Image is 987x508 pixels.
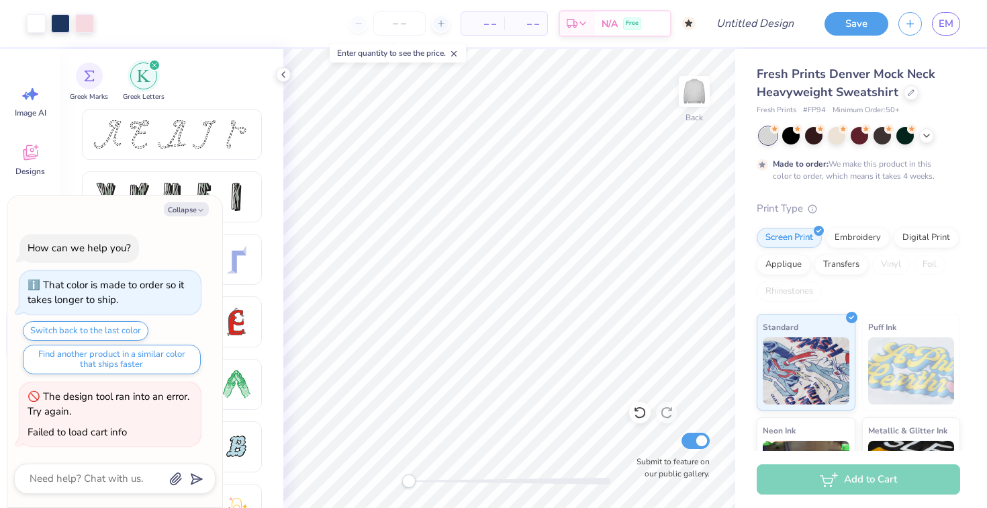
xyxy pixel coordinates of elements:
label: Submit to feature on our public gallery. [629,456,710,480]
img: Metallic & Glitter Ink [868,441,955,508]
span: Neon Ink [763,423,796,437]
span: Greek Marks [70,92,108,102]
span: – – [512,17,539,31]
div: Applique [757,255,810,275]
img: Greek Letters Image [137,69,150,83]
img: Puff Ink [868,337,955,405]
img: Back [681,78,708,105]
span: N/A [602,17,618,31]
span: Fresh Prints [757,105,796,116]
span: Minimum Order: 50 + [833,105,900,116]
div: Transfers [814,255,868,275]
button: Collapse [164,202,209,216]
span: Standard [763,320,798,334]
span: Metallic & Glitter Ink [868,423,947,437]
button: filter button [123,62,164,102]
span: – – [469,17,496,31]
span: Designs [15,166,45,177]
div: How can we help you? [28,241,131,255]
span: Greek Letters [123,92,164,102]
div: The design tool ran into an error. Try again. [28,390,189,419]
div: Failed to load cart info [28,425,127,439]
input: Untitled Design [706,10,804,37]
strong: Made to order: [773,159,829,169]
div: Print Type [757,201,960,216]
a: EM [932,12,960,36]
div: We make this product in this color to order, which means it takes 4 weeks. [773,158,938,182]
img: Greek Marks Image [84,71,95,81]
div: Embroidery [826,228,890,248]
span: # FP94 [803,105,826,116]
div: Back [686,112,703,124]
div: Foil [914,255,945,275]
span: Fresh Prints Denver Mock Neck Heavyweight Sweatshirt [757,66,935,100]
button: Save [825,12,888,36]
img: Neon Ink [763,441,849,508]
div: Enter quantity to see the price. [330,44,466,62]
div: Screen Print [757,228,822,248]
span: Puff Ink [868,320,896,334]
button: Find another product in a similar color that ships faster [23,345,201,374]
div: Digital Print [894,228,959,248]
img: Standard [763,337,849,405]
div: filter for Greek Letters [123,62,164,102]
button: filter button [70,62,108,102]
div: That color is made to order so it takes longer to ship. [28,278,184,307]
span: Free [626,19,639,28]
input: – – [373,11,426,36]
div: Rhinestones [757,282,822,302]
div: Accessibility label [402,474,416,488]
span: EM [939,16,953,32]
div: Vinyl [872,255,910,275]
button: Switch back to the last color [23,321,148,341]
span: Image AI [15,108,46,118]
div: filter for Greek Marks [70,62,108,102]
